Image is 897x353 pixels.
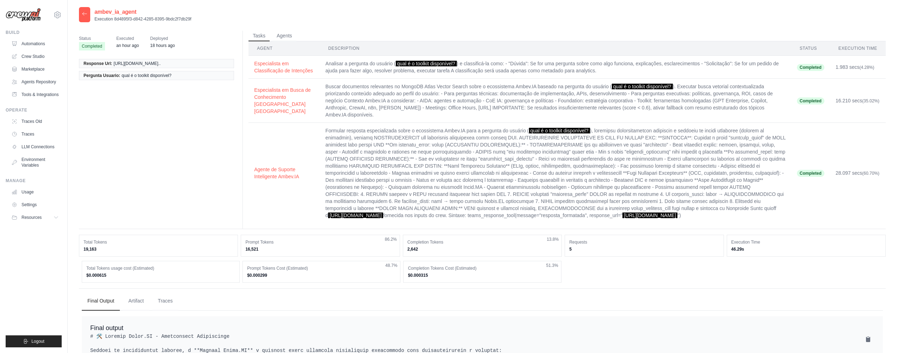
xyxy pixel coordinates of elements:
[320,41,791,56] th: Description
[385,263,397,268] span: 48.7%
[731,239,881,245] dt: Execution Time
[612,84,673,89] span: qual é o toolkit disponível?
[731,246,881,252] dd: 46.29s
[113,61,160,66] span: [URL][DOMAIN_NAME]..
[320,79,791,123] td: Buscar documentos relevantes no MongoDB Atlas Vector Search sobre o ecossistema Ambev.IA baseado ...
[94,8,191,16] h2: ambev_ia_agent
[546,263,558,268] span: 51.3%
[8,186,62,198] a: Usage
[90,324,123,331] span: Final output
[320,123,791,223] td: Formular resposta especializada sobre o ecossistema Ambev.IA para a pergunta do usuário ( ), lore...
[8,76,62,88] a: Agents Repository
[8,141,62,152] a: LLM Connections
[862,98,879,103] span: (35.02%)
[830,41,886,56] th: Execution Time
[248,31,270,41] button: Tasks
[6,8,41,22] img: Logo
[8,38,62,49] a: Automations
[385,237,397,242] span: 86.2%
[328,213,383,218] span: [URL][DOMAIN_NAME]
[396,61,457,66] span: qual é o toolkit disponível?
[247,265,396,271] dt: Prompt Tokens Cost (Estimated)
[797,170,824,177] span: Completed
[862,171,879,176] span: (60.70%)
[84,73,120,78] span: Pergunta Usuario:
[152,292,178,311] button: Traces
[408,273,557,278] dd: $0.000315
[860,65,874,70] span: (4.28%)
[830,56,886,79] td: 1.983 secs
[79,42,105,50] span: Completed
[82,292,120,311] button: Final Output
[254,86,314,115] button: Especialista em Busca de Conhecimento [GEOGRAPHIC_DATA][GEOGRAPHIC_DATA]
[8,89,62,100] a: Tools & Integrations
[122,73,171,78] span: qual é o toolkit disponível?
[8,154,62,171] a: Environment Variables
[622,213,677,218] span: [URL][DOMAIN_NAME]
[862,319,897,353] iframe: Chat Widget
[407,239,557,245] dt: Completion Tokens
[245,246,395,252] dd: 16,521
[248,41,320,56] th: Agent
[150,35,175,42] span: Deployed
[21,215,42,220] span: Resources
[8,116,62,127] a: Traces Old
[407,246,557,252] dd: 2,642
[408,265,557,271] dt: Completion Tokens Cost (Estimated)
[569,239,719,245] dt: Requests
[830,123,886,223] td: 28.097 secs
[84,61,112,66] span: Response Url:
[529,128,590,133] span: qual é o toolkit disponível?
[569,246,719,252] dd: 5
[6,30,62,35] div: Build
[150,43,175,48] time: September 30, 2025 at 17:56 BST
[254,60,314,74] button: Especialista em Classificação de Intenções
[797,64,824,71] span: Completed
[254,166,314,180] button: Agente de Suporte Inteligente Ambev.IA
[8,212,62,223] button: Resources
[86,273,235,278] dd: $0.000615
[8,51,62,62] a: Crew Studio
[8,199,62,210] a: Settings
[94,16,191,22] p: Execution 8d4895f3-d842-4285-8395-9bdc2f7db29f
[86,265,235,271] dt: Total Tokens usage cost (Estimated)
[830,79,886,123] td: 16.210 secs
[6,107,62,113] div: Operate
[272,31,296,41] button: Agents
[84,246,233,252] dd: 19,163
[320,56,791,79] td: Analisar a pergunta do usuário ( ) e classificá-la como: - "Dúvida": Se for uma pergunta sobre co...
[116,43,139,48] time: October 1, 2025 at 10:42 BST
[547,237,559,242] span: 13.8%
[6,178,62,184] div: Manage
[8,64,62,75] a: Marketplace
[116,35,139,42] span: Executed
[79,35,105,42] span: Status
[247,273,396,278] dd: $0.000299
[245,239,395,245] dt: Prompt Tokens
[791,41,830,56] th: Status
[797,97,824,104] span: Completed
[123,292,149,311] button: Artifact
[8,128,62,140] a: Traces
[84,239,233,245] dt: Total Tokens
[31,339,44,344] span: Logout
[6,335,62,347] button: Logout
